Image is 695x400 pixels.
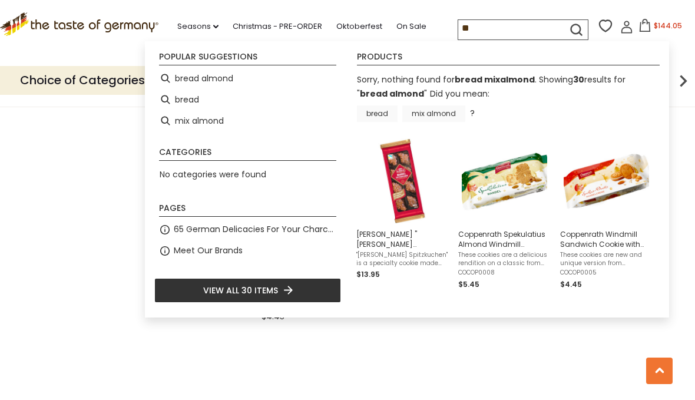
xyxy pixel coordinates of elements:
[159,52,336,65] li: Popular suggestions
[360,88,424,100] a: bread almond
[154,110,341,131] li: mix almond
[455,74,535,85] b: bread mixalmond
[654,21,682,31] span: $144.05
[573,74,584,85] b: 30
[454,134,555,295] li: Coppenrath Spekulatius Almond Windmill Cookies 7.1 oz
[560,279,582,289] span: $4.45
[560,138,653,290] a: Coppenrath Windmill Sandwich Cookie with Almond Cream-Filling 7 ozThese cookies are new and uniqu...
[336,20,382,33] a: Oktoberfest
[154,68,341,89] li: bread almond
[356,269,380,279] span: $13.95
[203,284,278,297] span: View all 30 items
[154,89,341,110] li: bread
[458,269,551,277] span: COCOP0008
[458,138,551,290] a: Coppenrath Spekulatius Almond Windmill Cookies 7.1 ozThese cookies are a delicious rendition on a...
[174,223,336,236] a: 65 German Delicacies For Your Charcuterie Board
[458,229,551,249] span: Coppenrath Spekulatius Almond Windmill Cookies 7.1 oz
[458,251,551,267] span: These cookies are a delicious rendition on a classic from Coppenrath - crispy windmill shaped spe...
[145,41,669,317] div: Instant Search Results
[560,229,653,249] span: Coppenrath Windmill Sandwich Cookie with Almond Cream-Filling 7 oz
[560,251,653,267] span: These cookies are new and unique version from Coppenrath - two crispy spekulatius cookies with a ...
[671,69,695,92] img: next arrow
[396,20,426,33] a: On Sale
[160,168,266,180] span: No categories were found
[357,74,625,99] span: Showing results for " "
[458,279,479,289] span: $5.45
[357,52,660,65] li: Products
[357,105,398,122] a: bread
[402,105,465,122] a: mix almond
[233,20,322,33] a: Christmas - PRE-ORDER
[177,20,219,33] a: Seasons
[159,204,336,217] li: Pages
[174,244,243,257] a: Meet Our Brands
[560,269,653,277] span: COCOP0005
[357,74,537,85] span: Sorry, nothing found for .
[356,251,449,267] span: "[PERSON_NAME] Spitzkuchen" is a specialty cookie made from almond pieces, milk chocolate and sof...
[352,134,454,295] li: Lambertz "Mandel Spitzkuchen" Almond Chocolate Diamonds, 3.5 oz
[357,88,489,119] div: Did you mean: ?
[154,240,341,262] li: Meet Our Brands
[356,229,449,249] span: [PERSON_NAME] "[PERSON_NAME] Spitzkuchen" Almond Chocolate Diamonds, 3.5 oz
[356,138,449,290] a: [PERSON_NAME] "[PERSON_NAME] Spitzkuchen" Almond Chocolate Diamonds, 3.5 oz"[PERSON_NAME] Spitzku...
[154,219,341,240] li: 65 German Delicacies For Your Charcuterie Board
[555,134,657,295] li: Coppenrath Windmill Sandwich Cookie with Almond Cream-Filling 7 oz
[154,278,341,303] li: View all 30 items
[636,19,686,37] button: $144.05
[159,148,336,161] li: Categories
